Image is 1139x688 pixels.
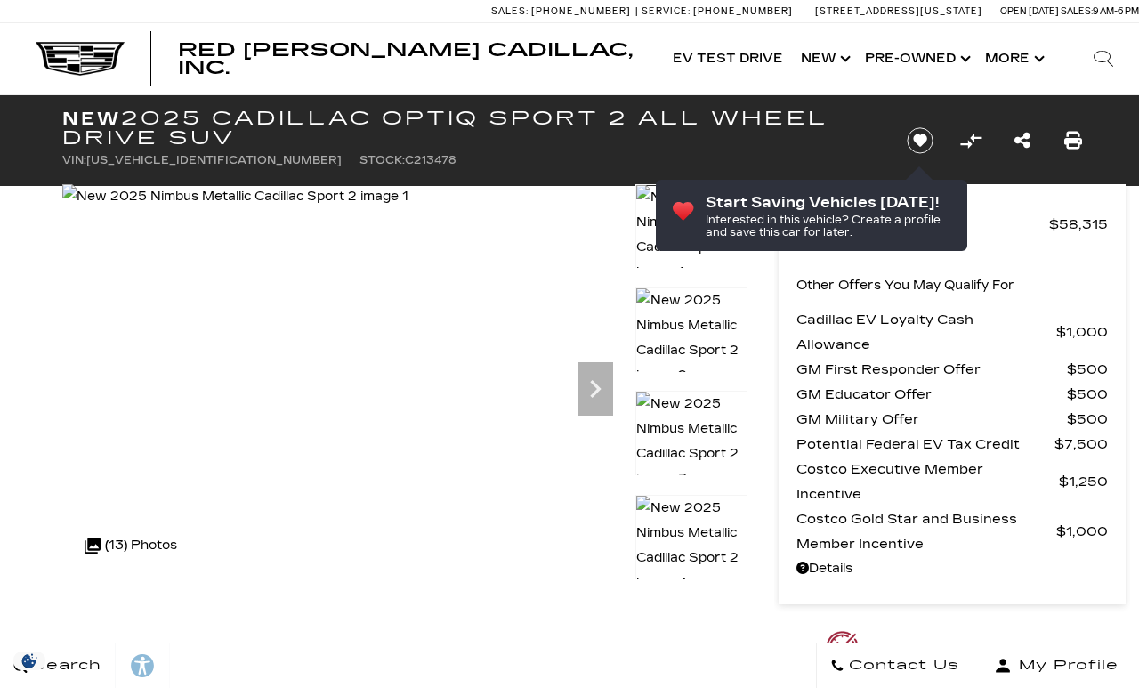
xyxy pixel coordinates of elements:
span: Costco Gold Star and Business Member Incentive [796,506,1056,556]
a: Sales: [PHONE_NUMBER] [491,6,635,16]
span: $500 [1067,357,1108,382]
a: GM Military Offer $500 [796,407,1108,432]
a: MSRP $58,315 [796,212,1108,237]
span: Contact Us [844,653,959,678]
a: Costco Executive Member Incentive $1,250 [796,457,1108,506]
button: Save vehicle [901,126,940,155]
a: Details [796,556,1108,581]
span: 9 AM-6 PM [1093,5,1139,17]
img: New 2025 Nimbus Metallic Cadillac Sport 2 image 4 [635,495,747,596]
span: GM Military Offer [796,407,1067,432]
img: Opt-Out Icon [9,652,50,670]
span: $1,250 [1059,469,1108,494]
a: [STREET_ADDRESS][US_STATE] [815,5,982,17]
a: Share this New 2025 Cadillac OPTIQ Sport 2 All Wheel Drive SUV [1014,128,1030,153]
button: More [976,23,1050,94]
a: Service: [PHONE_NUMBER] [635,6,797,16]
p: Other Offers You May Qualify For [796,273,1014,298]
a: EV Test Drive [664,23,792,94]
span: MSRP [796,212,1049,237]
span: $7,500 [1054,432,1108,457]
span: Open [DATE] [1000,5,1059,17]
span: [US_VEHICLE_IDENTIFICATION_NUMBER] [86,154,342,166]
span: $500 [1067,407,1108,432]
a: Red [PERSON_NAME] Cadillac, Inc. [178,41,646,77]
span: VIN: [62,154,86,166]
button: Compare Vehicle [957,127,984,154]
div: (13) Photos [76,524,186,567]
h1: 2025 Cadillac OPTIQ Sport 2 All Wheel Drive SUV [62,109,876,148]
span: C213478 [405,154,456,166]
span: [PHONE_NUMBER] [531,5,631,17]
img: New 2025 Nimbus Metallic Cadillac Sport 2 image 1 [635,184,747,286]
a: GM Educator Offer $500 [796,382,1108,407]
img: New 2025 Nimbus Metallic Cadillac Sport 2 image 1 [62,184,408,209]
button: Open user profile menu [973,643,1139,688]
a: Costco Gold Star and Business Member Incentive $1,000 [796,506,1108,556]
img: New 2025 Nimbus Metallic Cadillac Sport 2 image 3 [635,391,747,492]
span: Sales: [1061,5,1093,17]
div: Next [578,362,613,416]
span: Sales: [491,5,529,17]
img: Cadillac Dark Logo with Cadillac White Text [36,42,125,76]
span: $500 [1067,382,1108,407]
span: Search [28,653,101,678]
span: GM First Responder Offer [796,357,1067,382]
iframe: Watch videos, learn about new EV models, and find the right one for you! [62,595,747,596]
span: Stock: [359,154,405,166]
a: Print this New 2025 Cadillac OPTIQ Sport 2 All Wheel Drive SUV [1064,128,1082,153]
span: $1,000 [1056,519,1108,544]
span: GM Educator Offer [796,382,1067,407]
span: $58,315 [1049,212,1108,237]
section: Click to Open Cookie Consent Modal [9,652,50,670]
a: Cadillac EV Loyalty Cash Allowance $1,000 [796,307,1108,357]
span: $1,000 [1056,320,1108,344]
img: New 2025 Nimbus Metallic Cadillac Sport 2 image 2 [635,287,747,389]
a: Potential Federal EV Tax Credit $7,500 [796,432,1108,457]
a: Contact Us [816,643,973,688]
a: Pre-Owned [856,23,976,94]
span: Service: [642,5,691,17]
span: Costco Executive Member Incentive [796,457,1059,506]
span: Red [PERSON_NAME] Cadillac, Inc. [178,39,633,78]
a: GM First Responder Offer $500 [796,357,1108,382]
span: Cadillac EV Loyalty Cash Allowance [796,307,1056,357]
span: Potential Federal EV Tax Credit [796,432,1054,457]
a: New [792,23,856,94]
span: My Profile [1012,653,1119,678]
span: [PHONE_NUMBER] [693,5,793,17]
strong: New [62,108,121,129]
